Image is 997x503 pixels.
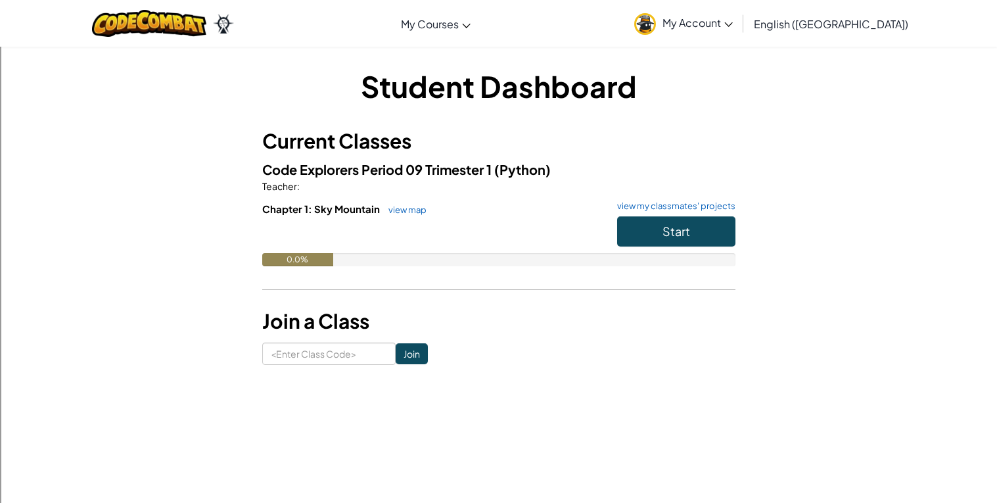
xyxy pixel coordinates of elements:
a: My Courses [394,6,477,41]
a: English ([GEOGRAPHIC_DATA]) [747,6,915,41]
img: CodeCombat logo [92,10,207,37]
span: English ([GEOGRAPHIC_DATA]) [754,17,908,31]
a: My Account [628,3,739,44]
img: Ozaria [213,14,234,34]
span: My Account [662,16,733,30]
img: avatar [634,13,656,35]
span: My Courses [401,17,459,31]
